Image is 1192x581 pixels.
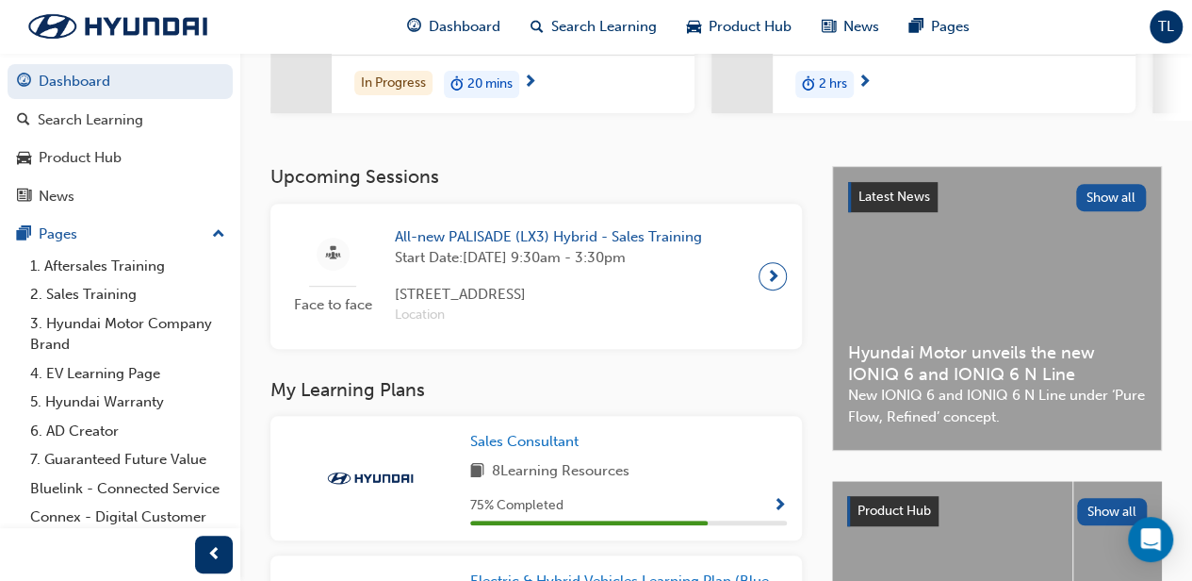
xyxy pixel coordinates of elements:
span: Product Hub [709,16,792,38]
span: Show Progress [773,498,787,515]
span: Product Hub [857,503,931,519]
a: News [8,179,233,214]
span: guage-icon [407,15,421,39]
span: Start Date: [DATE] 9:30am - 3:30pm [395,247,702,269]
a: 5. Hyundai Warranty [23,388,233,417]
a: car-iconProduct Hub [672,8,807,46]
span: pages-icon [17,226,31,243]
span: Location [395,305,702,326]
a: Face to faceAll-new PALISADE (LX3) Hybrid - Sales TrainingStart Date:[DATE] 9:30am - 3:30pm[STREE... [286,219,787,334]
span: 75 % Completed [470,495,563,517]
span: 20 mins [467,74,513,95]
button: Pages [8,217,233,252]
span: book-icon [470,460,484,484]
span: next-icon [766,263,780,290]
span: Face to face [286,294,380,316]
span: car-icon [687,15,701,39]
button: Show Progress [773,494,787,518]
span: [STREET_ADDRESS] [395,284,702,306]
img: Trak [318,469,422,488]
div: In Progress [354,71,433,96]
a: Search Learning [8,103,233,138]
a: Latest NewsShow allHyundai Motor unveils the new IONIQ 6 and IONIQ 6 N LineNew IONIQ 6 and IONIQ ... [832,166,1162,451]
button: Show all [1076,184,1147,211]
span: New IONIQ 6 and IONIQ 6 N Line under ‘Pure Flow, Refined’ concept. [848,385,1146,427]
div: Open Intercom Messenger [1128,517,1173,562]
span: Search Learning [551,16,657,38]
span: All-new PALISADE (LX3) Hybrid - Sales Training [395,226,702,248]
a: 3. Hyundai Motor Company Brand [23,309,233,359]
a: 6. AD Creator [23,417,233,446]
span: Sales Consultant [470,433,579,450]
span: next-icon [857,75,872,91]
div: Product Hub [39,147,122,169]
a: guage-iconDashboard [392,8,515,46]
div: News [39,186,74,207]
span: duration-icon [450,73,464,97]
a: Product HubShow all [847,496,1147,526]
span: News [843,16,879,38]
button: DashboardSearch LearningProduct HubNews [8,60,233,217]
img: Trak [9,7,226,46]
span: 2 hrs [819,74,847,95]
a: Latest NewsShow all [848,182,1146,212]
a: pages-iconPages [894,8,985,46]
a: Sales Consultant [470,431,586,453]
a: 1. Aftersales Training [23,252,233,281]
span: Latest News [858,189,930,205]
a: Bluelink - Connected Service [23,474,233,504]
button: TL [1150,10,1183,43]
span: news-icon [17,189,31,206]
span: prev-icon [207,543,221,567]
span: Dashboard [429,16,500,38]
span: search-icon [531,15,544,39]
span: up-icon [212,223,225,247]
a: 2. Sales Training [23,280,233,309]
a: 4. EV Learning Page [23,359,233,389]
span: duration-icon [802,73,815,97]
h3: Upcoming Sessions [270,166,802,188]
span: car-icon [17,150,31,167]
span: 8 Learning Resources [492,460,629,484]
a: search-iconSearch Learning [515,8,672,46]
span: next-icon [523,75,537,91]
button: Show all [1077,498,1148,525]
span: TL [1158,16,1174,38]
a: Product Hub [8,141,233,175]
div: Pages [39,224,77,245]
a: news-iconNews [807,8,894,46]
span: search-icon [17,112,30,129]
span: sessionType_FACE_TO_FACE-icon [326,242,340,266]
span: guage-icon [17,74,31,91]
div: Search Learning [38,109,143,131]
span: pages-icon [909,15,923,39]
h3: My Learning Plans [270,379,802,401]
span: Pages [931,16,970,38]
a: 7. Guaranteed Future Value [23,445,233,474]
span: Hyundai Motor unveils the new IONIQ 6 and IONIQ 6 N Line [848,342,1146,385]
a: Connex - Digital Customer Experience Management [23,503,233,553]
a: Dashboard [8,64,233,99]
span: news-icon [822,15,836,39]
